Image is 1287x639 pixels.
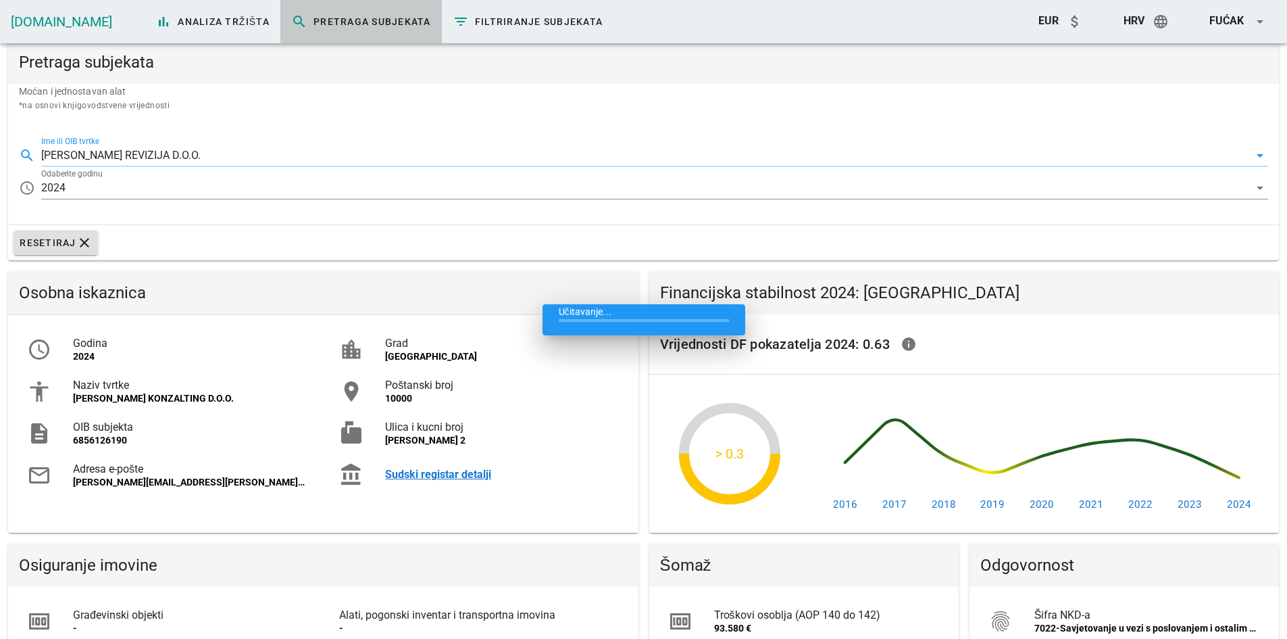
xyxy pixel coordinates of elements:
i: money [668,609,692,634]
label: Odaberite godinu [41,169,103,179]
div: Građevinski objekti [73,609,307,621]
i: filter_list [453,14,469,30]
div: 93.580 € [714,623,940,634]
div: - [339,623,619,634]
div: [PERSON_NAME] 2 [385,435,619,446]
div: *na osnovi knjigovodstvene vrijednosti [19,99,1268,112]
span: Pretraga subjekata [291,14,431,30]
div: 2024 [41,182,66,194]
span: Analiza tržišta [155,14,270,30]
i: search [291,14,307,30]
div: Moćan i jednostavan alat [8,84,1279,123]
span: EUR [1038,14,1059,27]
div: 6856126190 [73,435,307,446]
div: 7022-Savjetovanje u vezi s poslovanjem i ostalim upravljanjem [1034,623,1260,634]
div: Ulica i kucni broj [385,421,619,433]
i: markunread_mailbox [339,421,363,446]
i: attach_money [1067,14,1083,30]
i: language [1153,14,1169,30]
div: Odgovornost [969,544,1279,587]
div: [PERSON_NAME][EMAIL_ADDRESS][PERSON_NAME][DOMAIN_NAME] [73,477,307,488]
i: location_city [339,337,363,362]
div: Poštanski broj [385,379,619,392]
i: info [901,336,917,352]
div: Osobna iskaznica [8,271,638,314]
div: 2024 [73,351,307,362]
i: fingerprint [988,609,1013,634]
div: 10000 [385,393,619,404]
text: 2023 [1178,498,1202,511]
div: Učitavanje... [542,304,745,335]
span: hrv [1124,14,1144,27]
div: Šomaž [649,544,959,587]
i: clear [76,235,93,251]
i: money [27,609,51,634]
div: Alati, pogonski inventar i transportna imovina [339,609,619,621]
text: 2018 [931,498,955,511]
i: arrow_drop_down [1252,180,1268,196]
div: Adresa e-pošte [73,463,307,475]
i: arrow_drop_down [1252,14,1268,30]
i: search [19,147,35,164]
span: Filtriranje subjekata [453,14,603,30]
i: access_time [19,180,35,196]
div: Grad [385,337,619,350]
text: 2021 [1079,498,1103,511]
text: 2020 [1030,498,1054,511]
i: room [339,379,363,404]
a: Sudski registar detalji [385,468,619,481]
div: Odaberite godinu2024 [41,177,1268,199]
i: access_time [27,337,51,362]
text: 2017 [882,498,906,511]
i: account_balance [339,463,363,487]
div: Troškovi osoblja (AOP 140 do 142) [714,609,940,621]
div: Vrijednosti DF pokazatelja 2024: 0.63 [649,314,1280,374]
i: mail_outline [27,463,51,488]
a: [DOMAIN_NAME] [11,14,112,30]
div: Pretraga subjekata [8,41,1279,84]
span: Fućak [1209,14,1244,27]
div: Osiguranje imovine [8,544,638,587]
i: arrow_drop_down [1252,147,1268,164]
div: [GEOGRAPHIC_DATA] [385,351,619,362]
div: Financijska stabilnost 2024: [GEOGRAPHIC_DATA] [649,271,1280,314]
text: 2024 [1227,498,1251,511]
div: [PERSON_NAME] KONZALTING D.O.O. [73,393,307,404]
input: Počnite upisivati za pretragu [41,145,1249,166]
label: Ime ili OIB tvrtke [41,137,99,147]
div: Šifra NKD-a [1034,609,1260,621]
button: Resetiraj [14,231,98,255]
div: - [73,623,307,634]
div: Godina [73,337,307,350]
span: Resetiraj [19,235,93,251]
text: 2022 [1128,498,1153,511]
i: description [27,421,51,446]
i: bar_chart [155,14,172,30]
div: Naziv tvrtke [73,379,307,392]
text: 2016 [832,498,857,511]
text: 2019 [980,498,1005,511]
div: OIB subjekta [73,421,307,433]
i: accessibility [27,379,51,404]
